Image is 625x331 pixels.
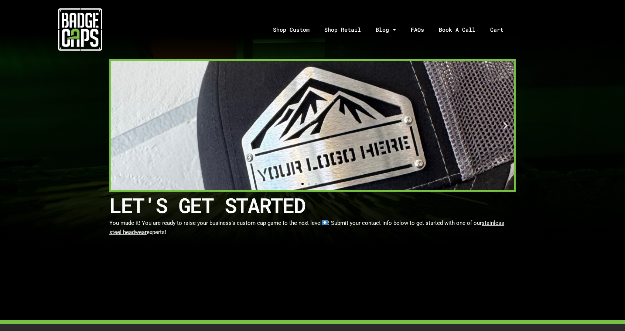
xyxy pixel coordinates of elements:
div: Previous slide [115,121,124,130]
div: 1 / 4 [111,61,514,190]
nav: Menu [161,10,625,49]
a: Cart [483,10,520,49]
a: Blog [368,10,403,49]
span: Go to slide 3 [315,183,317,185]
a: Book A Call [431,10,483,49]
span: Go to slide 4 [321,183,324,185]
a: FAQs [403,10,431,49]
div: Next slide [501,121,510,130]
a: Shop Retail [317,10,368,49]
img: ⬆️ [322,220,328,225]
img: badgecaps white logo with green acccent [58,7,102,52]
span: Go to slide 2 [308,183,310,185]
a: Shop Custom [266,10,317,49]
span: stainless steel headwear [109,220,504,236]
div: Slides [111,61,514,190]
h2: LET'S GET STARTED [109,192,516,219]
span: Go to slide 1 [301,183,304,185]
p: You made it! You are ready to raise your business’s custom cap game to the next level ! Submit yo... [109,219,516,237]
